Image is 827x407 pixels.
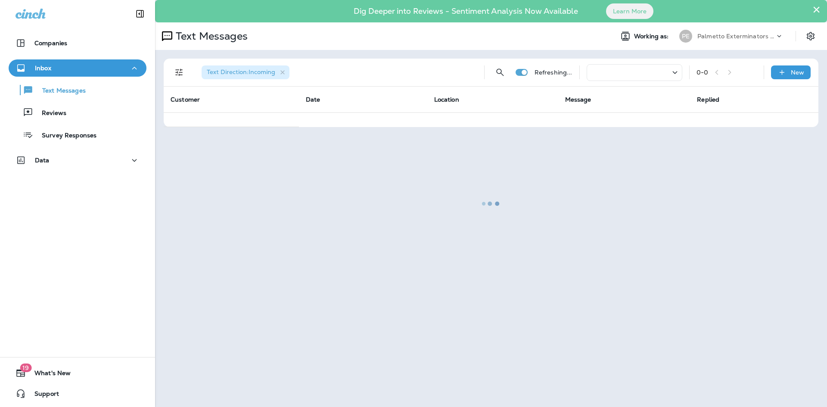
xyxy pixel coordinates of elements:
[34,40,67,47] p: Companies
[20,364,31,372] span: 19
[9,34,146,52] button: Companies
[33,109,66,118] p: Reviews
[35,157,50,164] p: Data
[9,103,146,121] button: Reviews
[35,65,51,71] p: Inbox
[128,5,152,22] button: Collapse Sidebar
[33,132,96,140] p: Survey Responses
[9,364,146,382] button: 19What's New
[791,69,804,76] p: New
[26,390,59,401] span: Support
[26,370,71,380] span: What's New
[9,81,146,99] button: Text Messages
[9,152,146,169] button: Data
[9,385,146,402] button: Support
[34,87,86,95] p: Text Messages
[9,126,146,144] button: Survey Responses
[9,59,146,77] button: Inbox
